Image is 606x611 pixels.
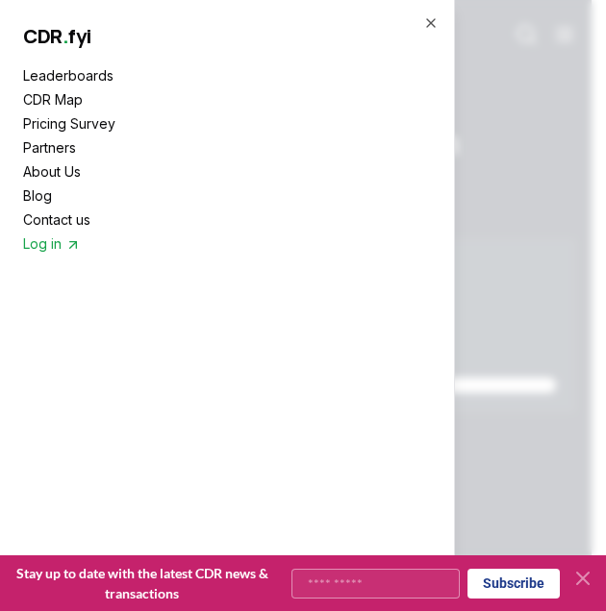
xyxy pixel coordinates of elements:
a: Pricing Survey [23,113,431,134]
a: Blog [23,185,431,206]
span: CDR fyi [23,23,91,49]
span: Log in [23,233,81,254]
a: Log in [23,233,431,254]
a: CDR Map [23,89,431,110]
span: . [63,23,69,49]
a: Contact us [23,209,431,230]
a: Partners [23,137,431,158]
a: About Us [23,161,431,182]
a: CDR.fyi [23,25,91,48]
a: Leaderboards [23,65,431,86]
